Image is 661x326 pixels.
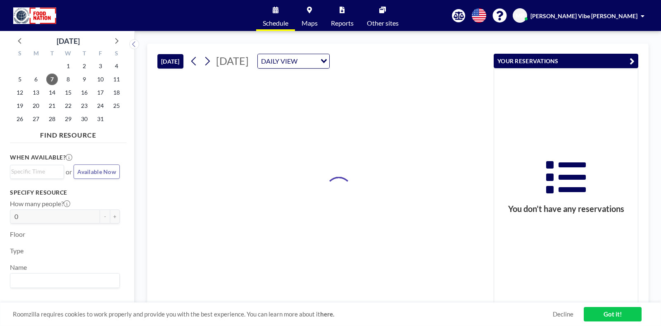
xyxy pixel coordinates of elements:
div: Search for option [10,274,119,288]
div: Search for option [258,54,329,68]
span: [DATE] [216,55,249,67]
button: Available Now [74,164,120,179]
a: Decline [553,310,573,318]
div: W [60,49,76,59]
span: Wednesday, October 15, 2025 [62,87,74,98]
button: + [110,209,120,224]
img: organization-logo [13,7,56,24]
label: Floor [10,230,25,238]
div: [DATE] [57,35,80,47]
input: Search for option [11,275,115,286]
h3: Specify resource [10,189,120,196]
span: Wednesday, October 22, 2025 [62,100,74,112]
input: Search for option [11,167,59,176]
span: Wednesday, October 8, 2025 [62,74,74,85]
span: Tuesday, October 21, 2025 [46,100,58,112]
span: Thursday, October 30, 2025 [78,113,90,125]
label: Name [10,263,27,271]
span: Saturday, October 4, 2025 [111,60,122,72]
span: Saturday, October 18, 2025 [111,87,122,98]
span: Monday, October 27, 2025 [30,113,42,125]
span: Saturday, October 11, 2025 [111,74,122,85]
span: Schedule [263,20,288,26]
span: Maps [302,20,318,26]
span: DAILY VIEW [259,56,299,67]
label: How many people? [10,200,70,208]
span: [PERSON_NAME] Vibe [PERSON_NAME] [530,12,637,19]
span: Sunday, October 5, 2025 [14,74,26,85]
span: or [66,168,72,176]
span: Sunday, October 12, 2025 [14,87,26,98]
span: Wednesday, October 29, 2025 [62,113,74,125]
span: Other sites [367,20,399,26]
span: MP [516,12,525,19]
span: Tuesday, October 7, 2025 [46,74,58,85]
span: Thursday, October 23, 2025 [78,100,90,112]
span: Friday, October 10, 2025 [95,74,106,85]
h3: You don’t have any reservations [494,204,638,214]
span: Friday, October 3, 2025 [95,60,106,72]
a: Got it! [584,307,642,321]
span: Reports [331,20,354,26]
div: T [76,49,92,59]
div: T [44,49,60,59]
div: S [12,49,28,59]
span: Tuesday, October 28, 2025 [46,113,58,125]
span: Friday, October 17, 2025 [95,87,106,98]
div: Search for option [10,165,64,178]
label: Type [10,247,24,255]
h4: FIND RESOURCE [10,128,126,139]
span: Sunday, October 19, 2025 [14,100,26,112]
input: Search for option [300,56,316,67]
span: Thursday, October 16, 2025 [78,87,90,98]
span: Wednesday, October 1, 2025 [62,60,74,72]
span: Sunday, October 26, 2025 [14,113,26,125]
span: Monday, October 6, 2025 [30,74,42,85]
span: Saturday, October 25, 2025 [111,100,122,112]
button: - [100,209,110,224]
div: S [108,49,124,59]
span: Available Now [77,168,116,175]
span: Tuesday, October 14, 2025 [46,87,58,98]
div: M [28,49,44,59]
span: Monday, October 20, 2025 [30,100,42,112]
span: Thursday, October 9, 2025 [78,74,90,85]
span: Roomzilla requires cookies to work properly and provide you with the best experience. You can lea... [13,310,553,318]
span: Friday, October 31, 2025 [95,113,106,125]
span: Thursday, October 2, 2025 [78,60,90,72]
span: Monday, October 13, 2025 [30,87,42,98]
a: here. [320,310,334,318]
button: YOUR RESERVATIONS [494,54,638,68]
span: Friday, October 24, 2025 [95,100,106,112]
button: [DATE] [157,54,183,69]
div: F [92,49,108,59]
